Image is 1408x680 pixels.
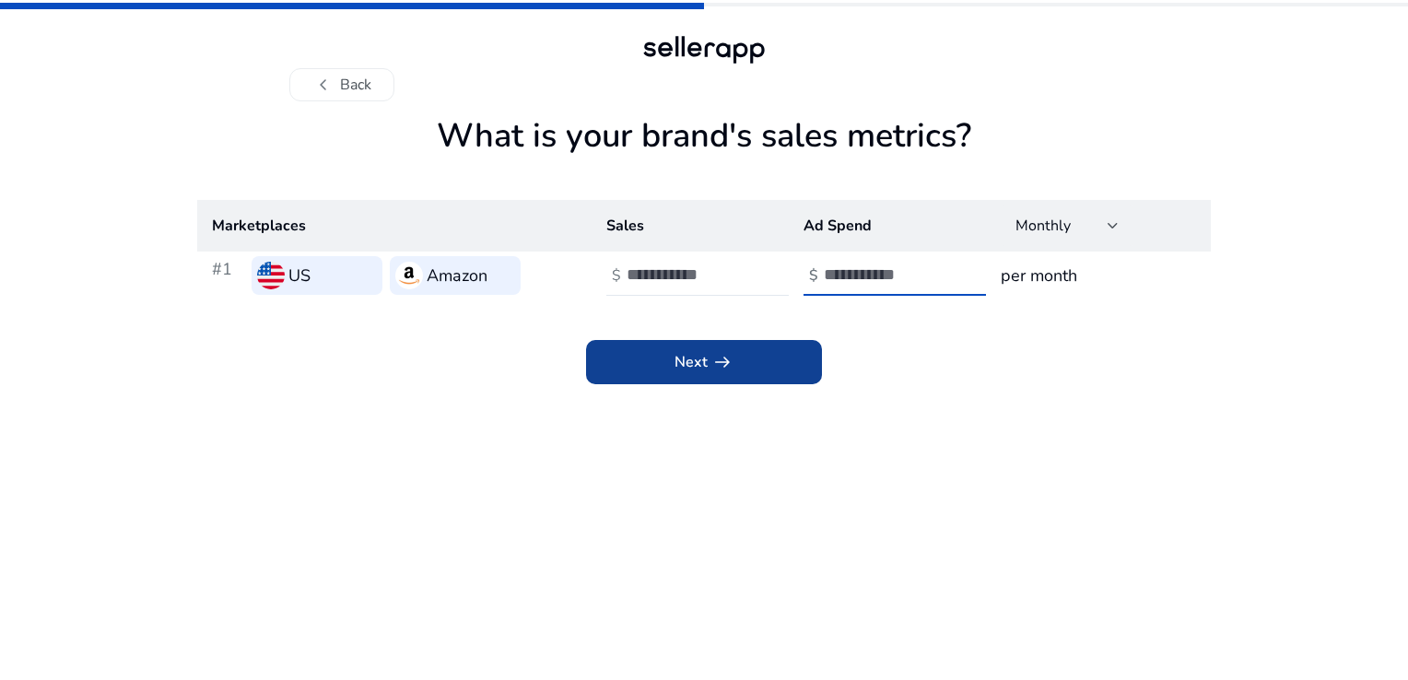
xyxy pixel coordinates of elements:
[675,351,733,373] span: Next
[212,256,244,295] h3: #1
[1015,216,1071,236] span: Monthly
[289,68,394,101] button: chevron_leftBack
[592,200,789,252] th: Sales
[312,74,334,96] span: chevron_left
[288,263,311,288] h3: US
[197,200,592,252] th: Marketplaces
[427,263,487,288] h3: Amazon
[586,340,822,384] button: Nextarrow_right_alt
[711,351,733,373] span: arrow_right_alt
[789,200,986,252] th: Ad Spend
[809,267,818,285] h4: $
[257,262,285,289] img: us.svg
[1001,263,1196,288] h3: per month
[612,267,621,285] h4: $
[197,116,1211,200] h1: What is your brand's sales metrics?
